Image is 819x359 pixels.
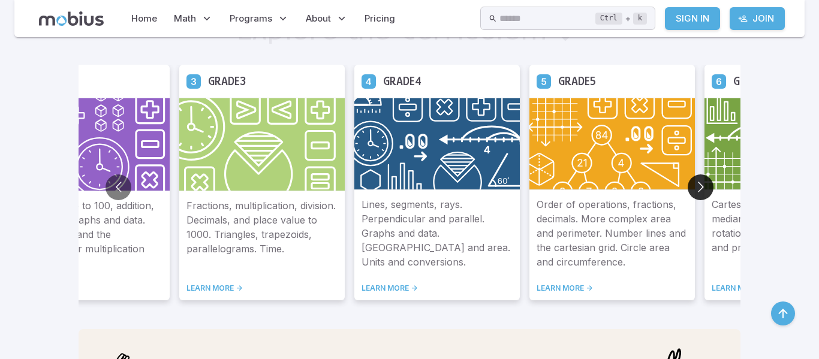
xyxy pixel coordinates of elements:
[537,197,688,269] p: Order of operations, fractions, decimals. More complex area and perimeter. Number lines and the c...
[529,98,695,190] img: Grade 5
[595,11,647,26] div: +
[11,283,162,293] a: LEARN MORE ->
[354,98,520,190] img: Grade 4
[11,198,162,269] p: Place value up to 100, addition, subtraction, graphs and data. Skip counting and the foundations ...
[208,72,246,90] h5: Grade 3
[186,283,338,293] a: LEARN MORE ->
[362,197,513,269] p: Lines, segments, rays. Perpendicular and parallel. Graphs and data. [GEOGRAPHIC_DATA] and area. U...
[4,98,170,191] img: Grade 2
[362,283,513,293] a: LEARN MORE ->
[362,74,376,88] a: Grade 4
[665,7,720,30] a: Sign In
[558,72,596,90] h5: Grade 5
[186,198,338,269] p: Fractions, multiplication, division. Decimals, and place value to 1000. Triangles, trapezoids, pa...
[730,7,785,30] a: Join
[595,13,622,25] kbd: Ctrl
[733,72,772,90] h5: Grade 6
[361,5,399,32] a: Pricing
[174,12,196,25] span: Math
[128,5,161,32] a: Home
[179,98,345,191] img: Grade 3
[186,74,201,88] a: Grade 3
[236,10,547,46] h2: Explore the Curriculum
[688,174,713,200] button: Go to next slide
[537,74,551,88] a: Grade 5
[230,12,272,25] span: Programs
[306,12,331,25] span: About
[383,72,421,90] h5: Grade 4
[537,283,688,293] a: LEARN MORE ->
[712,74,726,88] a: Grade 6
[106,174,131,200] button: Go to previous slide
[633,13,647,25] kbd: k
